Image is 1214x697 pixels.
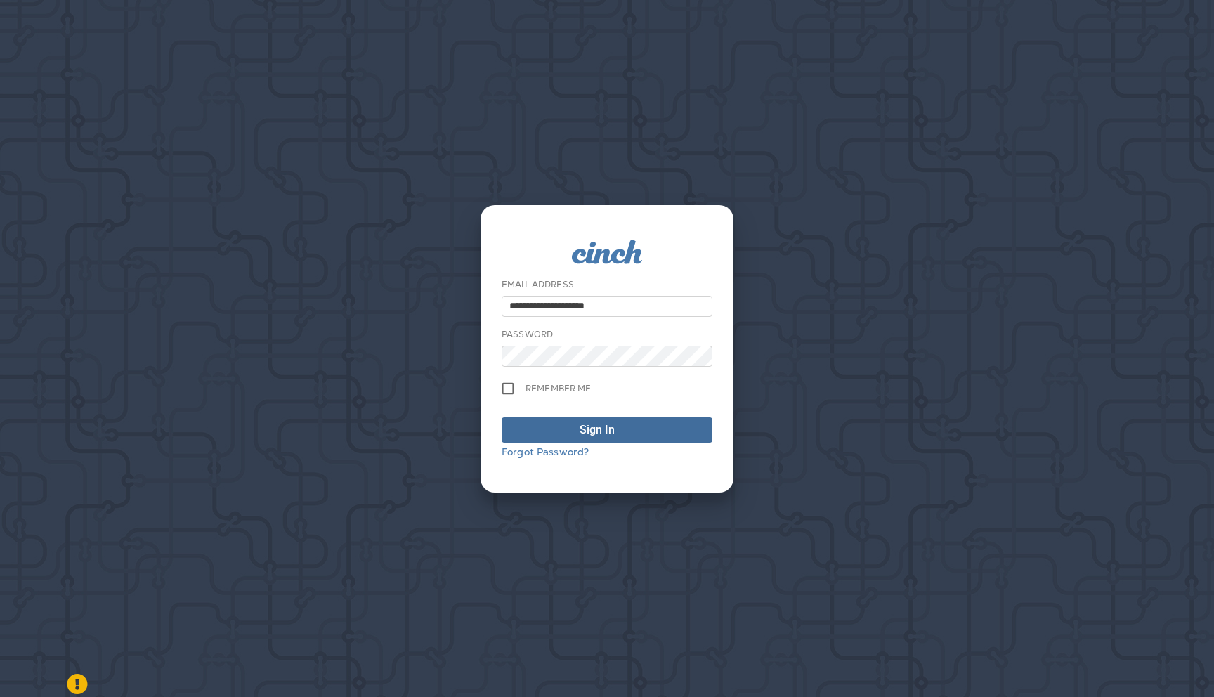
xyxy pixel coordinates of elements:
[502,417,712,443] button: Sign In
[526,383,592,394] span: Remember me
[502,445,589,458] a: Forgot Password?
[580,422,615,438] div: Sign In
[502,329,553,340] label: Password
[502,279,574,290] label: Email Address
